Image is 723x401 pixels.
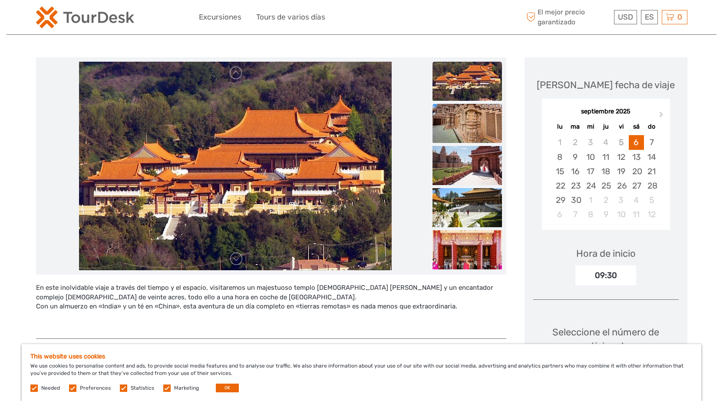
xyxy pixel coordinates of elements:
span: USD [618,13,633,21]
div: Choose domingo, 14 de septiembre de 2025 [644,150,659,164]
div: mi [583,121,598,133]
div: Choose viernes, 26 de septiembre de 2025 [614,179,629,193]
div: vi [614,121,629,133]
div: ma [568,121,583,133]
div: Choose miércoles, 10 de septiembre de 2025 [583,150,598,164]
div: Not available martes, 2 de septiembre de 2025 [568,135,583,149]
div: Choose domingo, 5 de octubre de 2025 [644,193,659,207]
div: Choose sábado, 27 de septiembre de 2025 [629,179,644,193]
a: Tours de varios días [256,11,325,23]
div: Choose jueves, 11 de septiembre de 2025 [598,150,613,164]
label: Marketing [174,384,199,392]
div: Choose martes, 16 de septiembre de 2025 [568,164,583,179]
div: month 2025-09 [545,135,667,222]
div: Hora de inicio [576,247,636,260]
div: Choose jueves, 18 de septiembre de 2025 [598,164,613,179]
img: acb2bdde18444eb7b3c0c91e482d6448_main_slider.jpg [79,62,392,270]
img: 15c9fea8ad95468fbcda27563ff820b1_slider_thumbnail.jpg [432,188,502,227]
div: [PERSON_NAME] fecha de viaje [537,78,675,92]
div: Choose lunes, 29 de septiembre de 2025 [552,193,568,207]
div: Choose martes, 9 de septiembre de 2025 [568,150,583,164]
div: Not available viernes, 5 de septiembre de 2025 [614,135,629,149]
div: Choose jueves, 2 de octubre de 2025 [598,193,613,207]
div: Choose jueves, 9 de octubre de 2025 [598,207,613,222]
div: Choose miércoles, 1 de octubre de 2025 [583,193,598,207]
img: acb2bdde18444eb7b3c0c91e482d6448_slider_thumbnail.jpg [432,62,502,101]
div: sá [629,121,644,133]
div: Choose martes, 30 de septiembre de 2025 [568,193,583,207]
div: Choose sábado, 6 de septiembre de 2025 [629,135,644,149]
div: Not available jueves, 4 de septiembre de 2025 [598,135,613,149]
div: Seleccione el número de participantes [533,325,679,386]
div: En este inolvidable viaje a través del tiempo y el espacio, visitaremos un majestuoso templo [DEM... [36,283,506,330]
div: Choose viernes, 10 de octubre de 2025 [614,207,629,222]
div: Choose lunes, 8 de septiembre de 2025 [552,150,568,164]
div: Choose domingo, 7 de septiembre de 2025 [644,135,659,149]
button: Next Month [655,109,669,123]
div: Choose sábado, 13 de septiembre de 2025 [629,150,644,164]
label: Needed [41,384,60,392]
img: 6e8e9edc118c4e3d9edce2f8859d79cd_slider_thumbnail.jpg [432,146,502,185]
img: eb254c805f164a249956c9659c221dd7_slider_thumbnail.jpg [432,104,502,143]
label: Statistics [131,384,154,392]
div: Choose sábado, 11 de octubre de 2025 [629,207,644,222]
div: Choose domingo, 28 de septiembre de 2025 [644,179,659,193]
div: Choose miércoles, 8 de octubre de 2025 [583,207,598,222]
div: Choose viernes, 19 de septiembre de 2025 [614,164,629,179]
p: We're away right now. Please check back later! [12,15,98,22]
span: 0 [676,13,683,21]
div: Choose miércoles, 17 de septiembre de 2025 [583,164,598,179]
div: Choose jueves, 25 de septiembre de 2025 [598,179,613,193]
div: Choose lunes, 6 de octubre de 2025 [552,207,568,222]
div: Choose viernes, 12 de septiembre de 2025 [614,150,629,164]
div: Choose sábado, 20 de septiembre de 2025 [629,164,644,179]
div: Not available lunes, 1 de septiembre de 2025 [552,135,568,149]
div: Not available miércoles, 3 de septiembre de 2025 [583,135,598,149]
div: Choose lunes, 15 de septiembre de 2025 [552,164,568,179]
span: El mejor precio garantizado [525,7,612,27]
button: OK [216,384,239,392]
div: Choose miércoles, 24 de septiembre de 2025 [583,179,598,193]
div: septiembre 2025 [542,107,670,116]
label: Preferences [80,384,111,392]
div: Choose lunes, 22 de septiembre de 2025 [552,179,568,193]
div: Choose domingo, 21 de septiembre de 2025 [644,164,659,179]
div: Choose domingo, 12 de octubre de 2025 [644,207,659,222]
div: Choose martes, 23 de septiembre de 2025 [568,179,583,193]
button: Open LiveChat chat widget [100,13,110,24]
img: 2254-3441b4b5-4e5f-4d00-b396-31f1d84a6ebf_logo_small.png [36,7,134,28]
a: Excursiones [199,11,241,23]
div: ES [641,10,658,24]
h5: This website uses cookies [30,353,693,360]
div: Choose martes, 7 de octubre de 2025 [568,207,583,222]
div: ju [598,121,613,133]
div: do [644,121,659,133]
div: Choose sábado, 4 de octubre de 2025 [629,193,644,207]
div: 09:30 [575,265,636,285]
img: 36b020ddd769427cbd6b78cc42221887_slider_thumbnail.jpg [432,230,502,269]
div: lu [552,121,568,133]
div: Choose viernes, 3 de octubre de 2025 [614,193,629,207]
div: We use cookies to personalise content and ads, to provide social media features and to analyse ou... [22,344,701,401]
